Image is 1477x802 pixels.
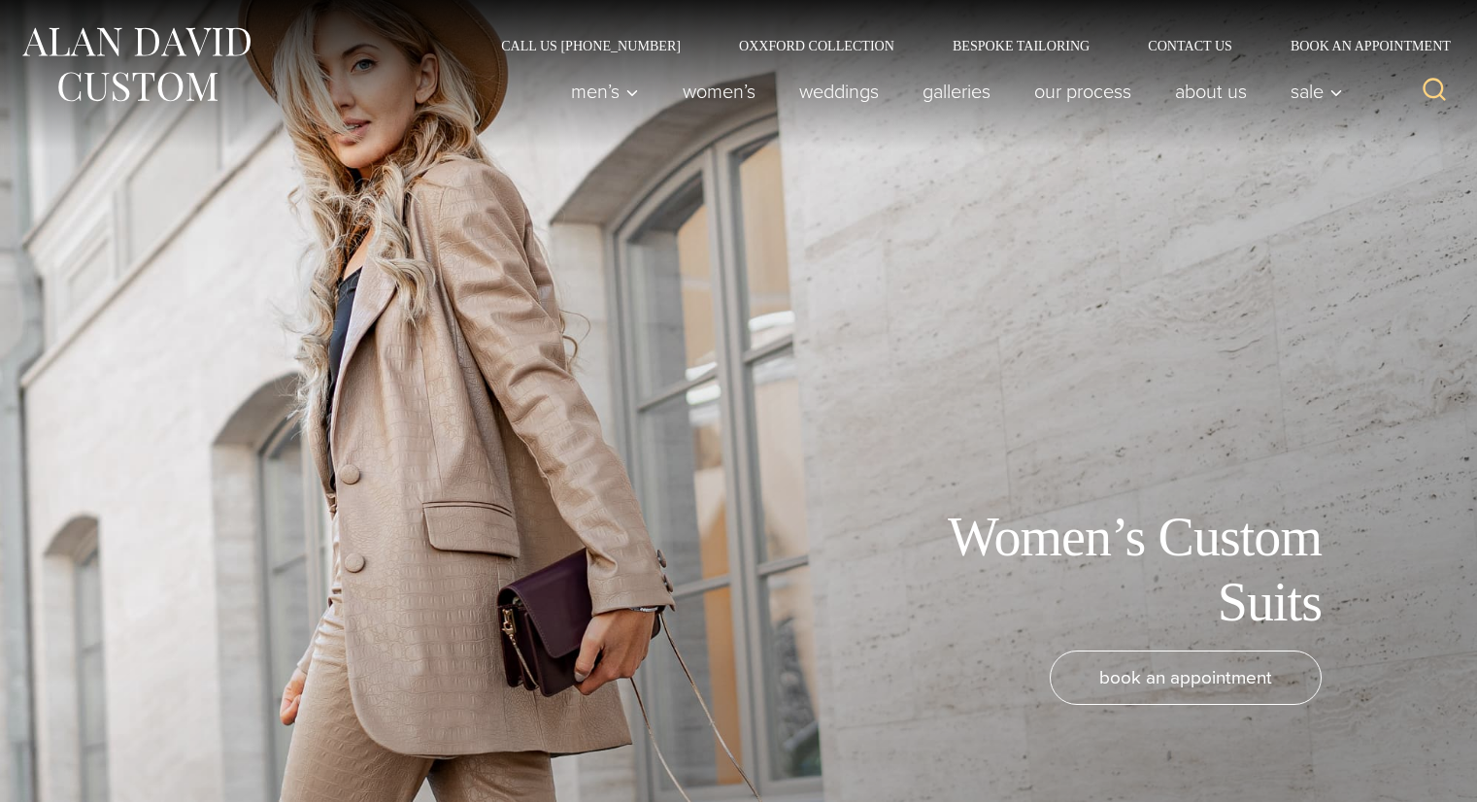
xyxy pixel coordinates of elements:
button: View Search Form [1411,68,1458,115]
a: Book an Appointment [1261,39,1458,52]
a: Our Process [1013,72,1154,111]
a: book an appointment [1050,651,1322,705]
img: Alan David Custom [19,21,252,108]
span: Men’s [571,82,639,101]
a: Bespoke Tailoring [923,39,1119,52]
nav: Secondary Navigation [472,39,1458,52]
h1: Women’s Custom Suits [885,505,1322,635]
a: Women’s [661,72,778,111]
a: About Us [1154,72,1269,111]
a: Galleries [901,72,1013,111]
span: book an appointment [1099,663,1272,691]
a: weddings [778,72,901,111]
a: Call Us [PHONE_NUMBER] [472,39,710,52]
nav: Primary Navigation [550,72,1354,111]
a: Contact Us [1119,39,1261,52]
a: Oxxford Collection [710,39,923,52]
span: Sale [1291,82,1343,101]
